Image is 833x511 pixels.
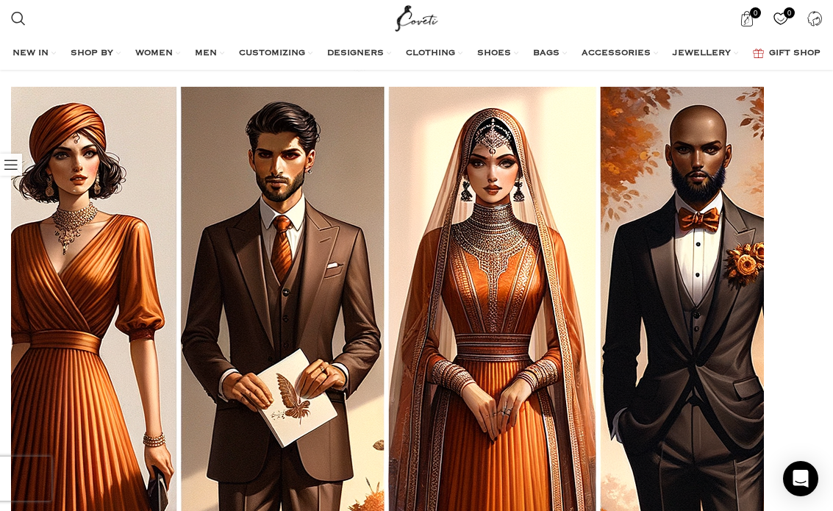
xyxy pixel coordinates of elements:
[195,39,224,68] a: MEN
[750,7,761,18] span: 0
[533,48,559,60] span: BAGS
[477,39,518,68] a: SHOES
[327,39,391,68] a: DESIGNERS
[533,39,567,68] a: BAGS
[4,4,33,33] a: Search
[784,7,795,18] span: 0
[765,4,796,33] a: 0
[765,4,796,33] div: My Wishlist
[12,48,49,60] span: NEW IN
[406,39,462,68] a: CLOTHING
[477,48,511,60] span: SHOES
[12,39,56,68] a: NEW IN
[582,48,651,60] span: ACCESSORIES
[732,4,762,33] a: 0
[769,48,821,60] span: GIFT SHOP
[673,39,738,68] a: JEWELLERY
[239,39,312,68] a: CUSTOMIZING
[783,461,818,496] div: Open Intercom Messenger
[392,11,441,24] a: Site logo
[582,39,658,68] a: ACCESSORIES
[327,48,384,60] span: DESIGNERS
[135,48,173,60] span: WOMEN
[195,48,217,60] span: MEN
[135,39,180,68] a: WOMEN
[753,49,764,58] img: GiftBag
[753,39,821,68] a: GIFT SHOP
[71,48,113,60] span: SHOP BY
[4,39,829,68] div: Main navigation
[673,48,731,60] span: JEWELLERY
[71,39,121,68] a: SHOP BY
[239,48,305,60] span: CUSTOMIZING
[406,48,455,60] span: CLOTHING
